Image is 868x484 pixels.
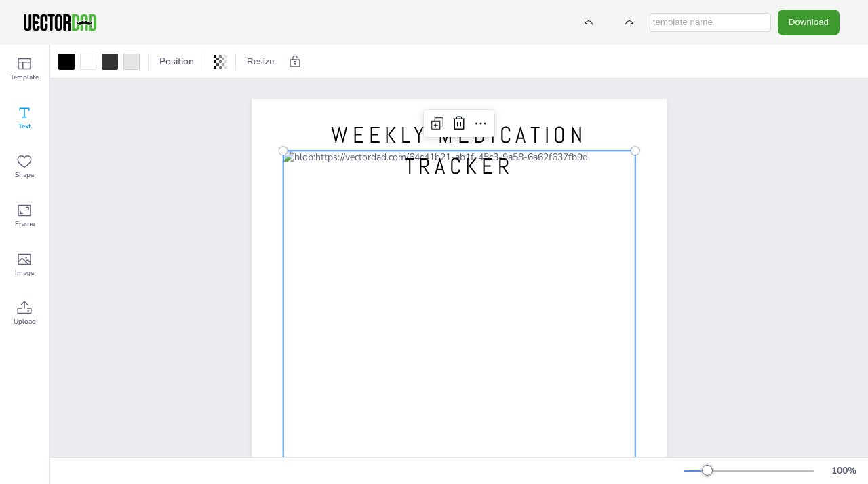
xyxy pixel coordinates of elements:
div: 100 % [827,464,860,477]
span: Shape [15,170,34,181]
button: Resize [241,51,280,73]
img: VectorDad-1.png [22,12,98,33]
span: WEEKLY MEDICATION TRACKER [331,121,587,181]
span: Text [18,121,31,132]
span: Image [15,267,34,278]
button: Download [778,10,840,35]
input: template name [650,13,771,32]
span: Template [10,72,39,83]
span: Frame [15,219,35,229]
span: Position [157,55,197,68]
span: Upload [14,316,36,327]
